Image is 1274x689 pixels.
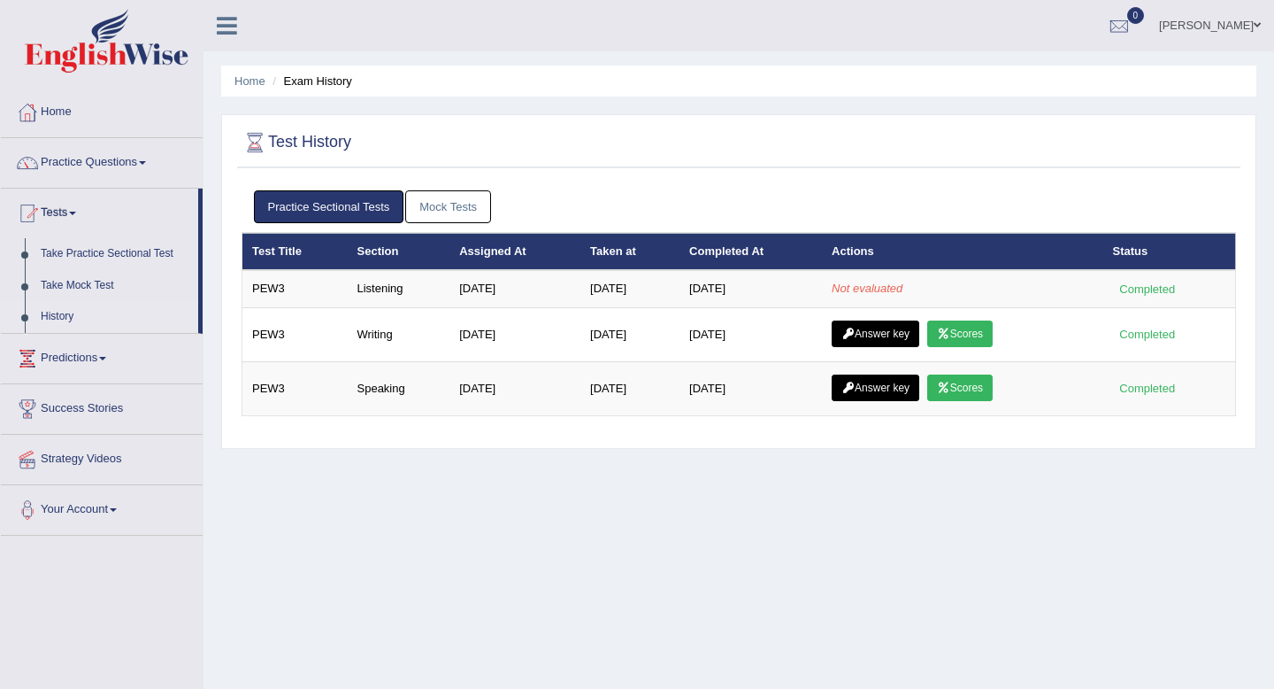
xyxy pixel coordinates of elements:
td: Writing [348,307,450,361]
td: PEW3 [242,270,348,307]
a: Your Account [1,485,203,530]
a: Strategy Videos [1,435,203,479]
em: Not evaluated [832,282,902,295]
th: Status [1103,233,1236,270]
a: Answer key [832,321,919,347]
th: Test Title [242,233,348,270]
a: Practice Sectional Tests [254,190,404,223]
th: Section [348,233,450,270]
td: PEW3 [242,307,348,361]
a: Mock Tests [405,190,491,223]
a: Success Stories [1,384,203,429]
td: [DATE] [679,307,822,361]
th: Completed At [679,233,822,270]
td: [DATE] [449,270,580,307]
td: PEW3 [242,361,348,415]
td: [DATE] [449,361,580,415]
div: Completed [1113,280,1182,298]
td: [DATE] [449,307,580,361]
a: Take Mock Test [33,270,198,302]
td: [DATE] [580,270,679,307]
th: Assigned At [449,233,580,270]
td: Listening [348,270,450,307]
td: [DATE] [580,361,679,415]
th: Taken at [580,233,679,270]
a: History [33,301,198,333]
td: [DATE] [679,361,822,415]
span: 0 [1127,7,1145,24]
a: Practice Questions [1,138,203,182]
a: Home [234,74,265,88]
a: Scores [927,375,993,401]
td: Speaking [348,361,450,415]
th: Actions [822,233,1102,270]
a: Predictions [1,334,203,378]
h2: Test History [242,129,351,156]
li: Exam History [268,73,352,89]
a: Tests [1,189,198,233]
div: Completed [1113,325,1182,344]
a: Scores [927,321,993,347]
a: Home [1,88,203,132]
a: Answer key [832,375,919,401]
td: [DATE] [580,307,679,361]
td: [DATE] [679,270,822,307]
a: Take Practice Sectional Test [33,238,198,270]
div: Completed [1113,379,1182,398]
